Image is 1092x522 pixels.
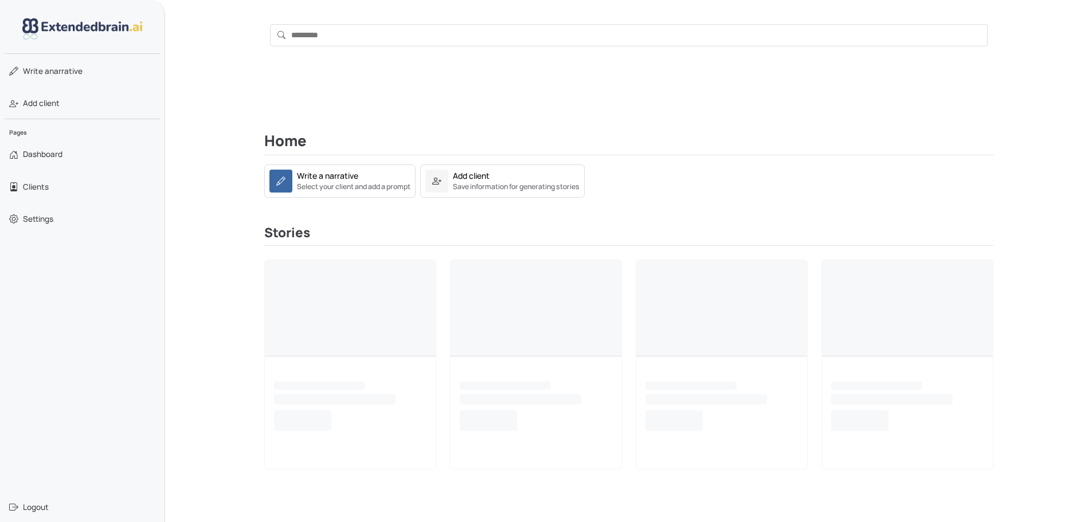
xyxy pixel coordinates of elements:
a: Add clientSave information for generating stories [420,174,585,185]
span: Write a [23,66,49,76]
h2: Home [264,132,993,155]
span: Add client [23,97,60,109]
span: Dashboard [23,148,62,160]
small: Save information for generating stories [453,182,580,192]
h3: Stories [264,225,993,246]
img: logo [22,18,143,40]
div: Add client [453,170,490,182]
a: Write a narrativeSelect your client and add a prompt [264,164,416,198]
span: Clients [23,181,49,193]
span: Logout [23,501,49,513]
span: narrative [23,65,83,77]
span: Settings [23,213,53,225]
div: Write a narrative [297,170,358,182]
a: Write a narrativeSelect your client and add a prompt [264,174,416,185]
small: Select your client and add a prompt [297,182,410,192]
a: Add clientSave information for generating stories [420,164,585,198]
